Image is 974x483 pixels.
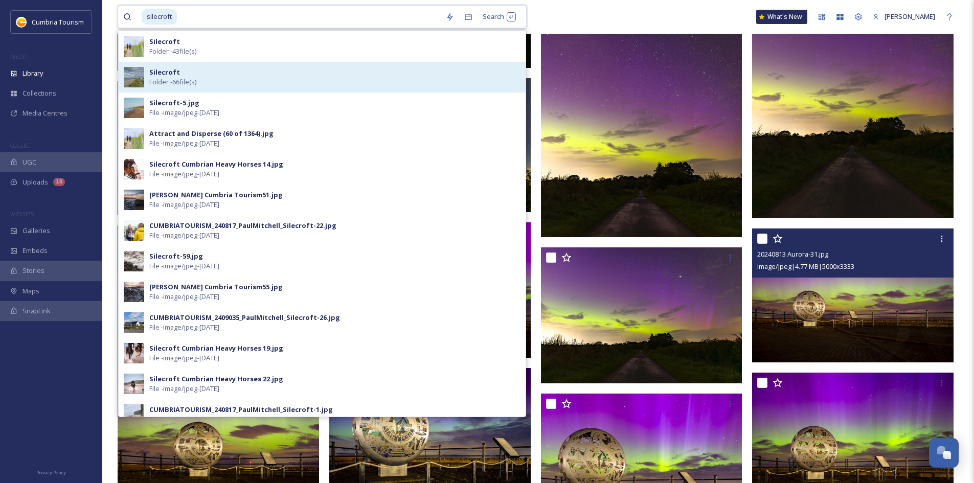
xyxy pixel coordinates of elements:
div: [PERSON_NAME] Cumbria Tourism51.jpg [149,190,283,200]
span: Collections [22,88,56,98]
div: CUMBRIATOURISM_240817_PaulMitchell_Silecroft-22.jpg [149,221,336,231]
div: Attract and Disperse (60 of 1364).jpg [149,129,274,139]
span: COLLECT [10,142,32,149]
img: Silecroft%2520Cumbrian%2520Heavy%2520Horses%252014.jpg [124,159,144,179]
span: Library [22,68,43,78]
span: Stories [22,266,44,275]
span: SnapLink [22,306,51,316]
span: Folder - 43 file(s) [149,47,196,56]
img: Silecroft-5.jpg [124,98,144,118]
button: Open Chat [929,438,959,468]
span: File - image/jpeg - [DATE] [149,415,219,424]
img: a26091e5-48af-4a10-8db2-af6d2f22b2e7.jpg [124,220,144,241]
div: Search [478,7,521,27]
span: Embeds [22,246,48,256]
strong: Silecroft [149,67,180,77]
span: File - image/jpeg - [DATE] [149,323,219,332]
div: CUMBRIATOURISM_240817_PaulMitchell_Silecroft-1.jpg [149,405,333,415]
span: File - image/jpeg - [DATE] [149,169,219,179]
img: Copeland%2520Cumbria%2520Tourism51.jpg [124,190,144,210]
div: CUMBRIATOURISM_2409035_PaulMitchell_Silecroft-26.jpg [149,313,340,323]
img: 0a75b117-346e-47fe-9f2a-65450f3229a8.jpg [124,67,144,87]
img: Attract%2520and%2520Disperse%2520%2860%2520of%25201364%29.jpg [124,36,144,57]
span: File - image/jpeg - [DATE] [149,292,219,302]
img: Silecroft%2520Cumbrian%2520Heavy%2520Horses%252019.jpg [124,343,144,363]
div: Silecroft-59.jpg [149,251,203,261]
img: 20240813 Aurora-3.jpg [118,81,319,215]
div: [PERSON_NAME] Cumbria Tourism55.jpg [149,282,283,292]
div: Silecroft-5.jpg [149,98,199,108]
span: Galleries [22,226,50,236]
span: 20240813 Aurora-31.jpg [757,249,828,259]
img: 20240813 Aurora-1.jpg [541,247,744,383]
span: File - image/jpeg - [DATE] [149,261,219,271]
span: silecroft [142,9,177,24]
span: UGC [22,157,36,167]
span: Uploads [22,177,48,187]
div: Silecroft Cumbrian Heavy Horses 14.jpg [149,159,283,169]
a: [PERSON_NAME] [868,7,940,27]
span: WIDGETS [10,210,34,218]
img: images.jpg [16,17,27,27]
img: 63b16fc5-dc48-4965-8c75-39f3d1a967ee.jpg [124,404,144,425]
span: Privacy Policy [36,469,66,476]
span: Folder - 66 file(s) [149,77,196,87]
span: Maps [22,286,39,296]
span: File - image/jpeg - [DATE] [149,231,219,240]
span: File - image/jpeg - [DATE] [149,139,219,148]
strong: Silecroft [149,37,180,46]
span: File - image/jpeg - [DATE] [149,384,219,394]
span: [PERSON_NAME] [885,12,935,21]
img: Silecroft-59.jpg [124,251,144,271]
div: Silecroft Cumbrian Heavy Horses 22.jpg [149,374,283,384]
img: Copeland%2520Cumbria%2520Tourism55.jpg [124,282,144,302]
img: Attract%2520and%2520Disperse%2520%2860%2520of%25201364%29.jpg [124,128,144,149]
a: What's New [756,10,807,24]
span: File - image/jpeg - [DATE] [149,353,219,363]
img: 2b8f0256-be01-48be-b862-5ffafefa7e21.jpg [124,312,144,333]
span: File - image/jpeg - [DATE] [149,200,219,210]
span: Cumbria Tourism [32,17,84,27]
span: MEDIA [10,53,28,60]
span: image/jpeg | 4.77 MB | 5000 x 3333 [757,262,854,271]
img: 20240813 Aurora-31.jpg [752,228,954,362]
a: Privacy Policy [36,466,66,478]
span: Media Centres [22,108,67,118]
div: 18 [53,178,65,186]
img: Silecroft%2520Cumbrian%2520Heavy%2520Horses%252022.jpg [124,374,144,394]
span: File - image/jpeg - [DATE] [149,108,219,118]
div: Silecroft Cumbrian Heavy Horses 19.jpg [149,343,283,353]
